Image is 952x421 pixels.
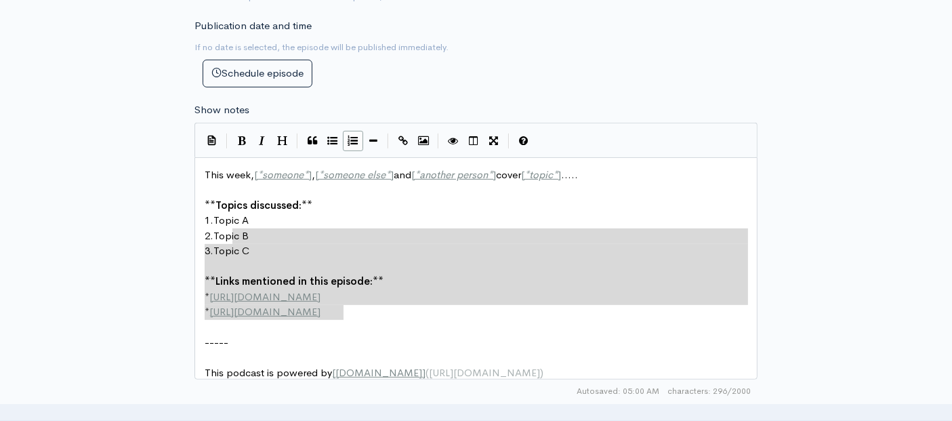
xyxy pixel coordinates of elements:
[438,134,439,149] i: |
[226,134,228,149] i: |
[205,244,213,257] span: 3.
[213,244,249,257] span: Topic C
[332,366,335,379] span: [
[254,168,257,181] span: [
[363,131,384,151] button: Insert Horizontal Line
[508,134,510,149] i: |
[419,168,488,181] span: another person
[393,131,413,151] button: Create Link
[335,366,422,379] span: [DOMAIN_NAME]
[215,275,373,287] span: Links mentioned in this episode:
[205,229,213,242] span: 2.
[203,60,312,87] button: Schedule episode
[213,229,232,242] span: Top
[302,131,323,151] button: Quote
[514,131,534,151] button: Markdown Guide
[194,18,312,34] label: Publication date and time
[213,214,249,226] span: Topic A
[413,131,434,151] button: Insert Image
[205,214,213,226] span: 1.
[194,41,449,53] small: If no date is selected, the episode will be published immediately.
[209,290,320,303] span: [URL][DOMAIN_NAME]
[215,199,302,212] span: Topics discussed:
[429,366,540,379] span: [URL][DOMAIN_NAME]
[297,134,298,149] i: |
[540,366,543,379] span: )
[426,366,429,379] span: (
[443,131,463,151] button: Toggle Preview
[484,131,504,151] button: Toggle Fullscreen
[390,168,394,181] span: ]
[577,385,659,397] span: Autosaved: 05:00 AM
[558,168,561,181] span: ]
[343,131,363,151] button: Numbered List
[252,131,272,151] button: Italic
[232,229,249,242] span: ic B
[308,168,312,181] span: ]
[493,168,496,181] span: ]
[232,131,252,151] button: Bold
[202,129,222,150] button: Insert Show Notes Template
[194,102,249,118] label: Show notes
[323,131,343,151] button: Generic List
[272,131,293,151] button: Heading
[315,168,318,181] span: [
[463,131,484,151] button: Toggle Side by Side
[422,366,426,379] span: ]
[209,305,320,318] span: [URL][DOMAIN_NAME]
[205,336,228,348] span: -----
[411,168,415,181] span: [
[667,385,751,397] span: 296/2000
[205,366,543,379] span: This podcast is powered by
[262,168,304,181] span: someone
[205,168,578,181] span: This week, , and cover .....
[323,168,386,181] span: someone else
[521,168,524,181] span: [
[388,134,389,149] i: |
[529,168,553,181] span: topic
